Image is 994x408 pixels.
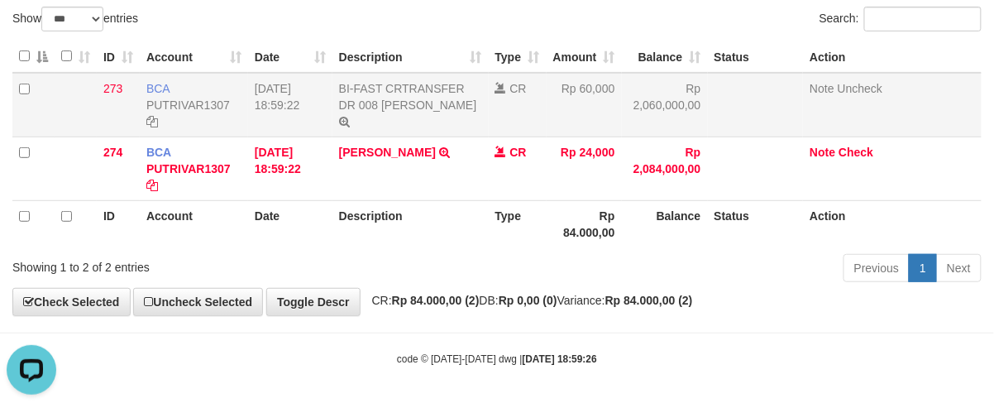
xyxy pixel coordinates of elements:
[810,146,835,159] a: Note
[936,254,982,282] a: Next
[97,41,140,73] th: ID: activate to sort column ascending
[339,146,436,159] a: [PERSON_NAME]
[146,146,171,159] span: BCA
[489,200,547,247] th: Type
[523,353,597,365] strong: [DATE] 18:59:26
[605,294,693,307] strong: Rp 84.000,00 (2)
[133,288,263,316] a: Uncheck Selected
[499,294,557,307] strong: Rp 0,00 (0)
[12,252,402,276] div: Showing 1 to 2 of 2 entries
[838,82,882,95] a: Uncheck
[547,137,622,200] td: Rp 24,000
[810,82,834,95] a: Note
[248,41,332,73] th: Date: activate to sort column ascending
[103,146,122,159] span: 274
[547,200,622,247] th: Rp 84.000,00
[146,179,158,192] a: Copy PUTRIVAR1307 to clipboard
[803,41,982,73] th: Action
[909,254,937,282] a: 1
[839,146,873,159] a: Check
[146,115,158,128] a: Copy PUTRIVAR1307 to clipboard
[622,41,708,73] th: Balance: activate to sort column ascending
[140,41,248,73] th: Account: activate to sort column ascending
[547,41,622,73] th: Amount: activate to sort column ascending
[489,41,547,73] th: Type: activate to sort column ascending
[146,98,230,112] a: PUTRIVAR1307
[397,353,597,365] small: code © [DATE]-[DATE] dwg |
[843,254,910,282] a: Previous
[332,73,489,137] td: BI-FAST CRTRANSFER DR 008 [PERSON_NAME]
[12,7,138,31] label: Show entries
[103,82,122,95] span: 273
[248,73,332,137] td: [DATE] 18:59:22
[41,7,103,31] select: Showentries
[622,137,708,200] td: Rp 2,084,000,00
[12,41,55,73] th: : activate to sort column descending
[248,137,332,200] td: [DATE] 18:59:22
[146,82,170,95] span: BCA
[97,200,140,247] th: ID
[7,7,56,56] button: Open LiveChat chat widget
[708,41,804,73] th: Status
[12,288,131,316] a: Check Selected
[332,41,489,73] th: Description: activate to sort column ascending
[364,294,693,307] span: CR: DB: Variance:
[622,200,708,247] th: Balance
[864,7,982,31] input: Search:
[392,294,480,307] strong: Rp 84.000,00 (2)
[266,288,361,316] a: Toggle Descr
[547,73,622,137] td: Rp 60,000
[820,7,982,31] label: Search:
[510,146,527,159] span: CR
[708,200,804,247] th: Status
[55,41,97,73] th: : activate to sort column ascending
[510,82,527,95] span: CR
[146,162,231,175] a: PUTRIVAR1307
[248,200,332,247] th: Date
[803,200,982,247] th: Action
[332,200,489,247] th: Description
[140,200,248,247] th: Account
[622,73,708,137] td: Rp 2,060,000,00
